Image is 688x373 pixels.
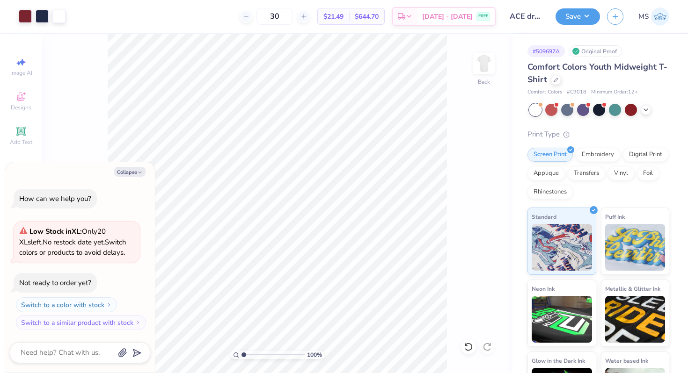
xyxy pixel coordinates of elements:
button: Save [556,8,600,25]
div: Rhinestones [527,185,573,199]
span: $21.49 [323,12,344,22]
span: Comfort Colors [527,88,562,96]
span: Water based Ink [605,356,648,366]
span: # C9018 [567,88,586,96]
div: Screen Print [527,148,573,162]
a: MS [638,7,669,26]
input: – – [256,8,293,25]
div: # 509697A [527,45,565,57]
span: Standard [532,212,556,222]
img: Switch to a color with stock [106,302,112,308]
span: Only 20 XLs left. Switch colors or products to avoid delays. [19,227,126,257]
span: FREE [478,13,488,20]
span: Comfort Colors Youth Midweight T-Shirt [527,61,667,85]
div: Back [478,78,490,86]
div: Vinyl [608,166,634,180]
span: 100 % [307,351,322,359]
button: Collapse [114,167,146,177]
span: [DATE] - [DATE] [422,12,473,22]
div: Applique [527,166,565,180]
span: No restock date yet. [43,237,105,247]
span: Minimum Order: 12 + [591,88,638,96]
span: Metallic & Glitter Ink [605,284,660,294]
div: Digital Print [623,148,668,162]
div: Not ready to order yet? [19,278,91,287]
img: Standard [532,224,592,271]
span: MS [638,11,649,22]
strong: Low Stock in XL : [29,227,82,236]
div: Foil [637,166,659,180]
span: Designs [11,104,31,111]
span: Image AI [10,69,32,77]
button: Switch to a similar product with stock [16,315,146,330]
img: Meredith Shults [651,7,669,26]
span: Puff Ink [605,212,625,222]
img: Puff Ink [605,224,666,271]
img: Switch to a similar product with stock [135,320,141,325]
img: Neon Ink [532,296,592,343]
div: Print Type [527,129,669,140]
span: Glow in the Dark Ink [532,356,585,366]
div: Original Proof [570,45,622,57]
button: Switch to a color with stock [16,297,117,312]
img: Metallic & Glitter Ink [605,296,666,343]
div: Embroidery [576,148,620,162]
input: Untitled Design [503,7,549,26]
span: Add Text [10,138,32,146]
div: How can we help you? [19,194,91,203]
img: Back [475,54,493,73]
div: Transfers [568,166,605,180]
span: $644.70 [355,12,379,22]
span: Neon Ink [532,284,555,294]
